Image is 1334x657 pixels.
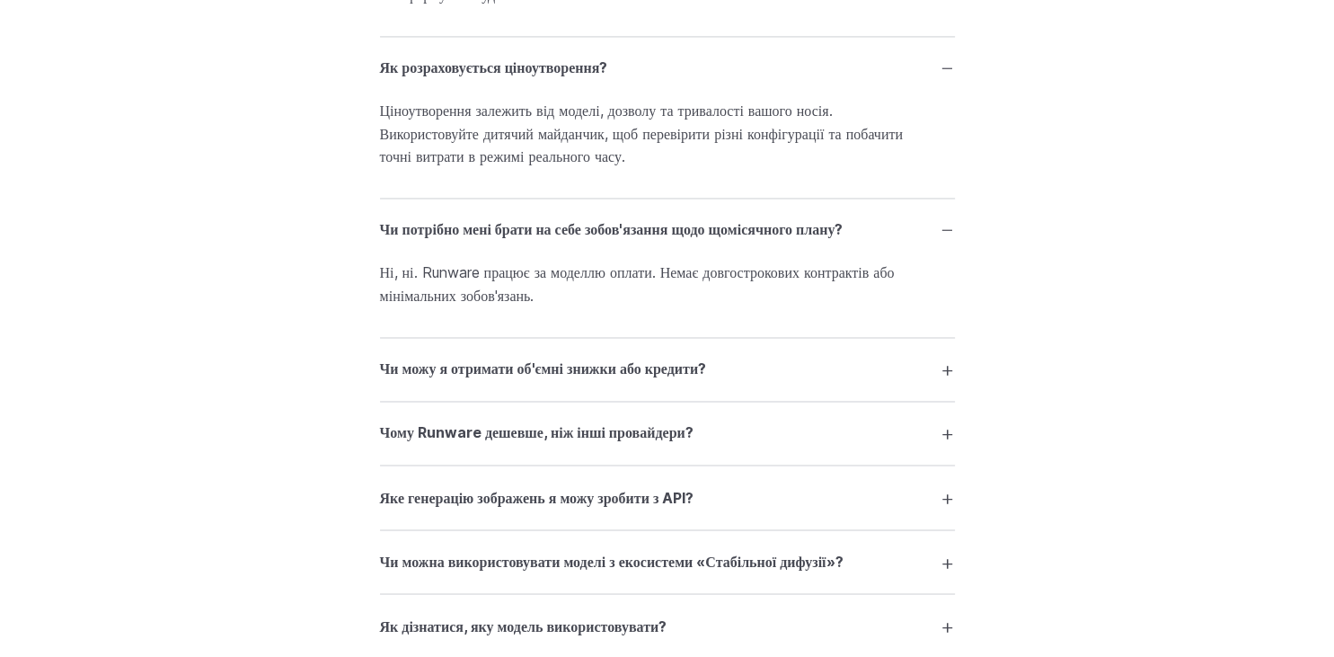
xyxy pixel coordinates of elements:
summary: Чи потрібно мені брати на себе зобов'язання щодо щомісячного плану? [380,213,955,247]
summary: Чи можу я отримати об'ємні знижки або кредити? [380,352,955,386]
summary: Як дізнатися, яку модель використовувати? [380,608,955,643]
h3: Як дізнатися, яку модель використовувати? [380,615,667,638]
h3: Як розраховується ціноутворення? [380,57,608,80]
h3: Чи потрібно мені брати на себе зобов'язання щодо щомісячного плану? [380,218,844,242]
summary: Як розраховується ціноутворення? [380,51,955,85]
summary: Яке генерацію зображень я можу зробити з API? [380,480,955,514]
p: Ціноутворення залежить від моделі, дозволу та тривалості вашого носія. Використовуйте дитячий май... [380,100,955,169]
p: Ні, ні. Runware працює за моделлю оплати. Немає довгострокових контрактів або мінімальних зобов'я... [380,262,955,307]
summary: Чи можна використовувати моделі з екосистеми «Стабільної дифузії»? [380,545,955,579]
summary: Чому Runware дешевше, ніж інші провайдери? [380,416,955,450]
h3: Чи можна використовувати моделі з екосистеми «Стабільної дифузії»? [380,550,844,573]
h3: Яке генерацію зображень я можу зробити з API? [380,486,694,510]
h3: Чому Runware дешевше, ніж інші провайдери? [380,422,694,445]
h3: Чи можу я отримати об'ємні знижки або кредити? [380,358,707,381]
